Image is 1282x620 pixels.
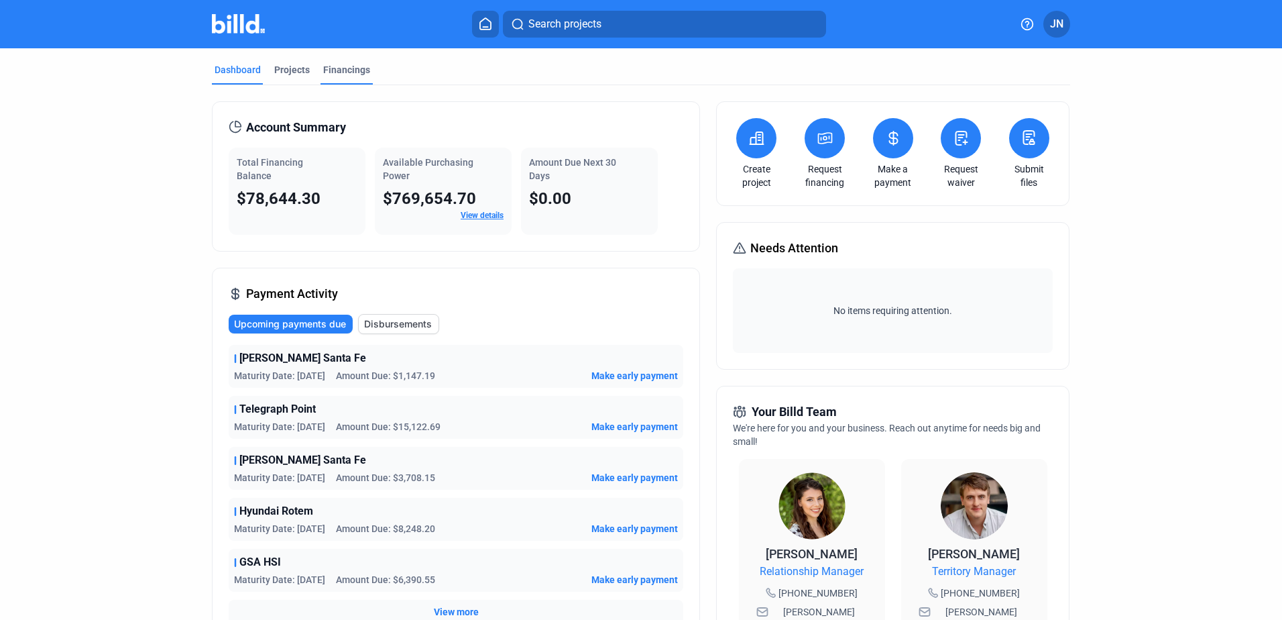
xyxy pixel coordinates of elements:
span: [PHONE_NUMBER] [941,586,1020,600]
span: Payment Activity [246,285,338,303]
div: Financings [323,63,370,76]
img: Territory Manager [941,472,1008,539]
span: Total Financing Balance [237,157,303,181]
span: Upcoming payments due [234,317,346,331]
button: Disbursements [358,314,439,334]
span: Disbursements [364,317,432,331]
span: Maturity Date: [DATE] [234,369,325,382]
span: Amount Due: $15,122.69 [336,420,441,433]
span: GSA HSI [239,554,281,570]
div: Projects [274,63,310,76]
button: Make early payment [591,471,678,484]
img: Billd Company Logo [212,14,265,34]
span: Hyundai Rotem [239,503,313,519]
span: Needs Attention [750,239,838,258]
button: Make early payment [591,522,678,535]
span: Territory Manager [932,564,1016,580]
span: We're here for you and your business. Reach out anytime for needs big and small! [733,423,1041,447]
span: [PHONE_NUMBER] [778,586,858,600]
button: View more [434,605,479,619]
button: Make early payment [591,369,678,382]
a: Request financing [801,162,848,189]
span: JN [1050,16,1063,32]
span: [PERSON_NAME] Santa Fe [239,452,366,468]
span: Account Summary [246,118,346,137]
span: Amount Due: $1,147.19 [336,369,435,382]
span: Amount Due: $8,248.20 [336,522,435,535]
span: [PERSON_NAME] Santa Fe [239,350,366,366]
span: Maturity Date: [DATE] [234,420,325,433]
span: Telegraph Point [239,401,316,417]
span: Available Purchasing Power [383,157,473,181]
span: $78,644.30 [237,189,320,208]
button: Make early payment [591,573,678,586]
button: Search projects [503,11,826,38]
span: Your Billd Team [752,403,837,421]
a: View details [461,211,504,220]
span: Maturity Date: [DATE] [234,573,325,586]
img: Relationship Manager [778,472,846,539]
a: Submit files [1006,162,1053,189]
span: Maturity Date: [DATE] [234,522,325,535]
span: $769,654.70 [383,189,476,208]
a: Make a payment [870,162,917,189]
div: Dashboard [215,63,261,76]
span: No items requiring attention. [738,304,1047,317]
button: JN [1043,11,1070,38]
span: Amount Due: $6,390.55 [336,573,435,586]
span: [PERSON_NAME] [766,547,858,561]
button: Upcoming payments due [229,315,353,333]
a: Request waiver [937,162,984,189]
a: Create project [733,162,780,189]
span: $0.00 [529,189,571,208]
span: Maturity Date: [DATE] [234,471,325,484]
span: [PERSON_NAME] [928,547,1020,561]
span: Relationship Manager [760,564,864,580]
span: Amount Due Next 30 Days [529,157,616,181]
button: Make early payment [591,420,678,433]
span: Search projects [528,16,601,32]
span: Amount Due: $3,708.15 [336,471,435,484]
